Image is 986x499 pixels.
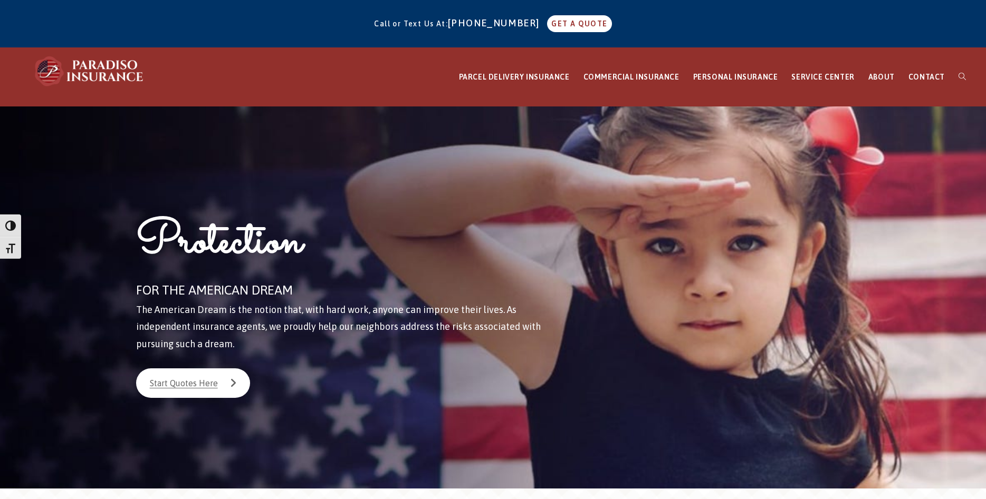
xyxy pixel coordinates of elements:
span: FOR THE AMERICAN DREAM [136,283,293,297]
span: COMMERCIAL INSURANCE [583,73,679,81]
span: Call or Text Us At: [374,19,448,28]
a: CONTACT [902,48,952,106]
a: Start Quotes Here [136,368,250,398]
a: ABOUT [861,48,902,106]
span: CONTACT [908,73,945,81]
a: GET A QUOTE [547,15,611,32]
a: SERVICE CENTER [784,48,861,106]
span: PARCEL DELIVERY INSURANCE [459,73,570,81]
span: PERSONAL INSURANCE [693,73,778,81]
a: PARCEL DELIVERY INSURANCE [452,48,577,106]
img: Paradiso Insurance [32,55,148,87]
a: PERSONAL INSURANCE [686,48,785,106]
span: ABOUT [868,73,895,81]
span: SERVICE CENTER [791,73,854,81]
a: COMMERCIAL INSURANCE [577,48,686,106]
a: [PHONE_NUMBER] [448,17,545,28]
h1: Protection [136,212,570,279]
span: The American Dream is the notion that, with hard work, anyone can improve their lives. As indepen... [136,304,541,349]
